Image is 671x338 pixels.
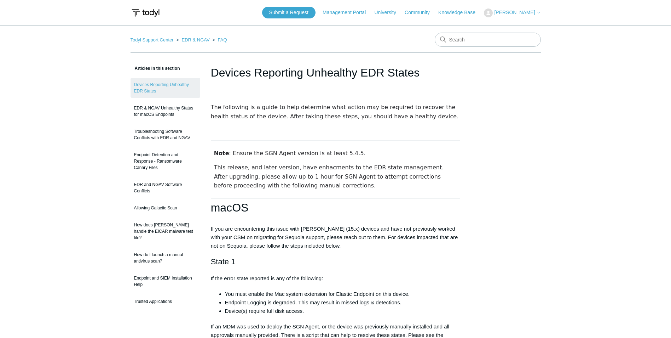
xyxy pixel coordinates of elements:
[225,290,461,298] li: You must enable the Mac system extension for Elastic Endpoint on this device.
[214,150,366,157] span: : Ensure the SGN Agent version is at least 5.4.5.
[484,9,540,17] button: [PERSON_NAME]
[211,104,459,120] span: The following is a guide to help determine what action may be required to recover the health stat...
[131,201,200,215] a: Allowing Galactic Scan
[374,9,403,16] a: University
[494,10,535,15] span: [PERSON_NAME]
[131,218,200,244] a: How does [PERSON_NAME] handle the EICAR malware test file?
[131,248,200,268] a: How do I launch a manual antivirus scan?
[225,298,461,307] li: Endpoint Logging is degraded. This may result in missed logs & detections.
[131,37,174,43] a: Todyl Support Center
[435,33,541,47] input: Search
[131,271,200,291] a: Endpoint and SIEM Installation Help
[131,125,200,145] a: Troubleshooting Software Conflicts with EDR and NGAV
[131,178,200,198] a: EDR and NGAV Software Conflicts
[131,6,161,19] img: Todyl Support Center Help Center home page
[214,164,446,189] span: This release, and later version, have enhacments to the EDR state management. After upgrading, pl...
[131,37,175,43] li: Todyl Support Center
[211,255,461,268] h2: State 1
[225,307,461,315] li: Device(s) require full disk access.
[131,148,200,174] a: Endpoint Detention and Response - Ransomware Canary Files
[211,64,461,81] h1: Devices Reporting Unhealthy EDR States
[262,7,316,18] a: Submit a Request
[131,78,200,98] a: Devices Reporting Unhealthy EDR States
[218,37,227,43] a: FAQ
[211,199,461,217] h1: macOS
[438,9,482,16] a: Knowledge Base
[211,274,461,283] p: If the error state reported is any of the following:
[211,225,461,250] p: If you are encountering this issue with [PERSON_NAME] (15.x) devices and have not previously work...
[181,37,209,43] a: EDR & NGAV
[214,150,229,157] strong: Note
[175,37,211,43] li: EDR & NGAV
[131,66,180,71] span: Articles in this section
[131,295,200,308] a: Trusted Applications
[131,101,200,121] a: EDR & NGAV Unhealthy Status for macOS Endpoints
[405,9,437,16] a: Community
[211,37,227,43] li: FAQ
[323,9,373,16] a: Management Portal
